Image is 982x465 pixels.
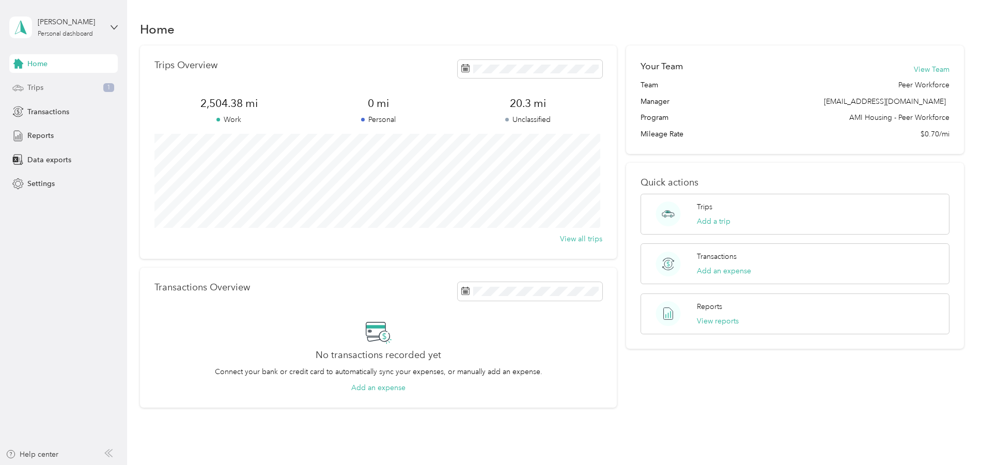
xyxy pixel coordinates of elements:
span: Peer Workforce [898,80,949,90]
div: [PERSON_NAME] [38,17,102,27]
p: Personal [304,114,453,125]
span: Settings [27,178,55,189]
span: Team [641,80,658,90]
span: 1 [103,83,114,92]
p: Trips Overview [154,60,217,71]
p: Transactions Overview [154,282,250,293]
button: View Team [914,64,949,75]
span: Manager [641,96,669,107]
button: Help center [6,449,58,460]
p: Trips [697,202,712,212]
button: Add a trip [697,216,730,227]
span: Reports [27,130,54,141]
button: Add an expense [697,266,751,276]
p: Quick actions [641,177,950,188]
h1: Home [140,24,175,35]
h2: Your Team [641,60,683,73]
iframe: Everlance-gr Chat Button Frame [924,407,982,465]
button: View all trips [560,234,602,244]
button: Add an expense [351,382,406,393]
button: View reports [697,316,739,327]
span: [EMAIL_ADDRESS][DOMAIN_NAME] [824,97,946,106]
p: Connect your bank or credit card to automatically sync your expenses, or manually add an expense. [215,366,542,377]
p: Transactions [697,251,737,262]
span: $0.70/mi [921,129,949,139]
div: Personal dashboard [38,31,93,37]
p: Unclassified [453,114,602,125]
span: AMI Housing - Peer Workforce [849,112,949,123]
span: Mileage Rate [641,129,683,139]
span: 2,504.38 mi [154,96,304,111]
span: Home [27,58,48,69]
p: Reports [697,301,722,312]
span: Program [641,112,668,123]
span: 20.3 mi [453,96,602,111]
span: Transactions [27,106,69,117]
span: Data exports [27,154,71,165]
p: Work [154,114,304,125]
span: Trips [27,82,43,93]
h2: No transactions recorded yet [316,350,441,361]
span: 0 mi [304,96,453,111]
